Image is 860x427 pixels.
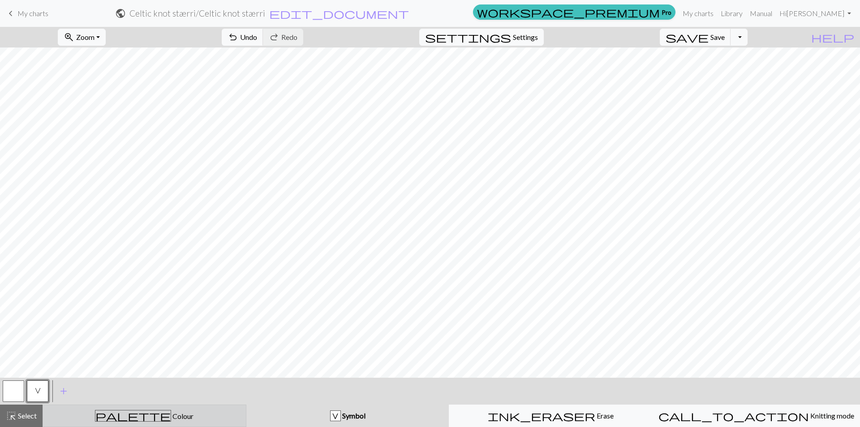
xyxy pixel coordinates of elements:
[809,411,854,420] span: Knitting mode
[653,405,860,427] button: Knitting mode
[171,412,193,420] span: Colour
[666,31,709,43] span: save
[269,7,409,20] span: edit_document
[95,410,171,422] span: palette
[17,411,37,420] span: Select
[710,33,725,41] span: Save
[17,9,48,17] span: My charts
[6,410,17,422] span: highlight_alt
[473,4,675,20] a: Pro
[35,387,41,394] span: sl1 purlwise
[449,405,653,427] button: Erase
[27,380,48,402] button: V
[477,6,660,18] span: workspace_premium
[58,29,106,46] button: Zoom
[58,385,69,397] span: add
[341,411,365,420] span: Symbol
[658,410,809,422] span: call_to_action
[64,31,74,43] span: zoom_in
[513,32,538,43] span: Settings
[660,29,731,46] button: Save
[222,29,263,46] button: Undo
[419,29,544,46] button: SettingsSettings
[811,31,854,43] span: help
[717,4,746,22] a: Library
[5,7,16,20] span: keyboard_arrow_left
[488,410,595,422] span: ink_eraser
[425,31,511,43] span: settings
[5,6,48,21] a: My charts
[240,33,257,41] span: Undo
[76,33,95,41] span: Zoom
[776,4,855,22] a: Hi[PERSON_NAME]
[115,7,126,20] span: public
[746,4,776,22] a: Manual
[129,8,265,18] h2: Celtic knot stærri / Celtic knot stærri
[43,405,246,427] button: Colour
[331,411,340,422] div: V
[228,31,238,43] span: undo
[679,4,717,22] a: My charts
[595,411,614,420] span: Erase
[246,405,449,427] button: V Symbol
[425,32,511,43] i: Settings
